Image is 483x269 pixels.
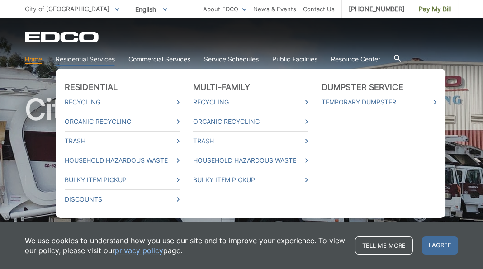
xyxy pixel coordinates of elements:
[65,194,180,204] a: Discounts
[193,156,308,165] a: Household Hazardous Waste
[56,54,115,64] a: Residential Services
[25,236,346,255] p: We use cookies to understand how you use our site and to improve your experience. To view our pol...
[193,136,308,146] a: Trash
[193,117,308,127] a: Organic Recycling
[419,4,451,14] span: Pay My Bill
[128,54,190,64] a: Commercial Services
[322,97,436,107] a: Temporary Dumpster
[322,82,403,92] a: Dumpster Service
[25,5,109,13] span: City of [GEOGRAPHIC_DATA]
[65,136,180,146] a: Trash
[303,4,335,14] a: Contact Us
[128,2,174,17] span: English
[204,54,259,64] a: Service Schedules
[65,175,180,185] a: Bulky Item Pickup
[355,236,413,255] a: Tell me more
[331,54,380,64] a: Resource Center
[193,82,250,92] a: Multi-Family
[193,97,308,107] a: Recycling
[65,82,118,92] a: Residential
[65,117,180,127] a: Organic Recycling
[253,4,296,14] a: News & Events
[193,175,308,185] a: Bulky Item Pickup
[115,245,163,255] a: privacy policy
[422,236,458,255] span: I agree
[65,97,180,107] a: Recycling
[25,32,100,42] a: EDCD logo. Return to the homepage.
[203,4,246,14] a: About EDCO
[25,54,42,64] a: Home
[272,54,317,64] a: Public Facilities
[65,156,180,165] a: Household Hazardous Waste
